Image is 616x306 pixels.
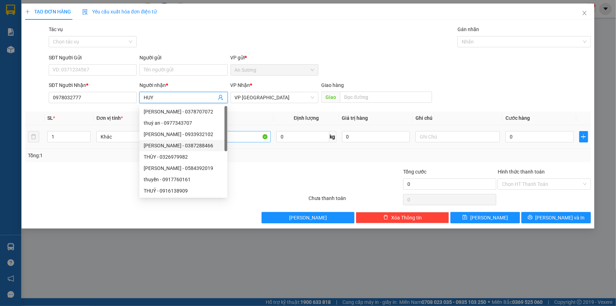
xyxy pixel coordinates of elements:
[528,215,533,220] span: printer
[231,82,250,88] span: VP Nhận
[139,151,227,163] div: THÙY - 0326979982
[28,152,238,159] div: Tổng: 1
[139,140,227,151] div: trần văn huy - 0387288466
[144,153,223,161] div: THÙY - 0326979982
[356,212,449,223] button: deleteXóa Thông tin
[101,131,177,142] span: Khác
[144,108,223,116] div: [PERSON_NAME] - 0378707072
[321,92,340,103] span: Giao
[139,106,227,117] div: huynh - 0378707072
[186,131,271,142] input: VD: Bàn, Ghế
[47,115,53,121] span: SL
[144,142,223,149] div: [PERSON_NAME] - 0387288466
[139,185,227,196] div: THUỶ - 0916138909
[67,23,124,31] div: thắng
[25,9,71,14] span: TẠO ĐƠN HÀNG
[415,131,500,142] input: Ghi Chú
[67,6,124,23] div: BX [PERSON_NAME]
[6,6,62,14] div: An Sương
[82,9,88,15] img: icon
[66,46,125,55] div: 100.000
[139,163,227,174] div: HUY - 0584392019
[235,65,314,75] span: An Sương
[218,95,223,100] span: user-add
[67,7,84,14] span: Nhận:
[6,7,17,14] span: Gửi:
[139,54,227,61] div: Người gửi
[413,111,503,125] th: Ghi chú
[262,212,355,223] button: [PERSON_NAME]
[144,176,223,183] div: thuyền - 0917760161
[96,115,123,121] span: Đơn vị tính
[144,130,223,138] div: [PERSON_NAME] - 0933932102
[582,10,587,16] span: close
[340,92,432,103] input: Dọc đường
[289,214,327,222] span: [PERSON_NAME]
[139,129,227,140] div: huy - 0933932102
[28,131,39,142] button: delete
[25,9,30,14] span: plus
[580,134,588,140] span: plus
[144,164,223,172] div: [PERSON_NAME] - 0584392019
[383,215,388,220] span: delete
[139,117,227,129] div: thuý an - 0977343707
[144,119,223,127] div: thuý an - 0977343707
[457,27,479,32] label: Gán nhãn
[536,214,585,222] span: [PERSON_NAME] và In
[67,31,124,41] div: 0911330539
[521,212,591,223] button: printer[PERSON_NAME] và In
[575,4,594,23] button: Close
[139,174,227,185] div: thuyền - 0917760161
[470,214,508,222] span: [PERSON_NAME]
[462,215,467,220] span: save
[82,9,157,14] span: Yêu cầu xuất hóa đơn điện tử
[139,81,227,89] div: Người nhận
[294,115,319,121] span: Định lượng
[231,54,318,61] div: VP gửi
[49,81,137,89] div: SĐT Người Nhận
[66,47,76,55] span: CC :
[49,27,63,32] label: Tác vụ
[329,131,336,142] span: kg
[235,92,314,103] span: VP Ninh Sơn
[342,115,368,121] span: Giá trị hàng
[579,131,588,142] button: plus
[506,115,530,121] span: Cước hàng
[391,214,422,222] span: Xóa Thông tin
[308,194,403,207] div: Chưa thanh toán
[144,187,223,195] div: THUỶ - 0916138909
[49,54,137,61] div: SĐT Người Gửi
[342,131,410,142] input: 0
[321,82,344,88] span: Giao hàng
[498,169,545,175] label: Hình thức thanh toán
[450,212,520,223] button: save[PERSON_NAME]
[403,169,426,175] span: Tổng cước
